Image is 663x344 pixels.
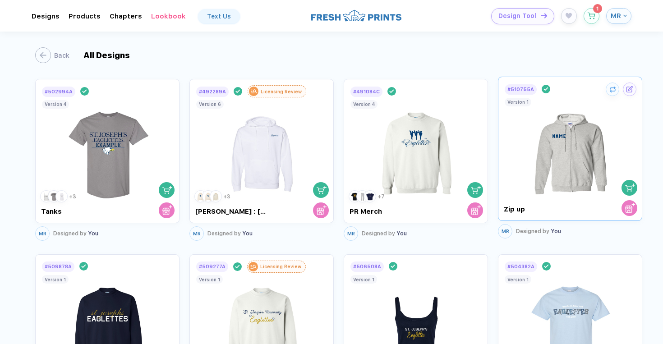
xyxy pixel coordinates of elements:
div: ChaptersToggle dropdown menu chapters [110,12,142,20]
div: # 509878A [45,264,72,270]
img: 2 [49,192,59,201]
span: Designed by [362,230,395,237]
span: Designed by [207,230,241,237]
div: LookbookToggle dropdown menu chapters [151,12,186,20]
div: You [362,230,407,237]
img: shopping cart [317,185,327,195]
div: Lookbook [151,12,186,20]
div: Version 4 [45,101,66,107]
span: MR [193,231,201,237]
span: MR [502,229,509,234]
button: shopping cart [467,182,483,198]
button: store cart [467,202,483,218]
img: shopping cart [625,183,635,193]
button: MR [35,226,50,241]
div: # 502994A [45,89,73,95]
div: ProductsToggle dropdown menu [69,12,101,20]
div: + 3 [223,193,230,200]
button: store cart [622,200,637,216]
div: #491084Cshopping cartstore cart PR Merch123+7Version 4MRDesigned by You [344,77,489,243]
button: MR [189,226,204,241]
img: 1 [41,192,51,201]
div: Text Us [207,13,231,20]
div: # 504382A [507,264,534,270]
span: Designed by [53,230,87,237]
img: shopping cart [471,185,481,195]
div: # 506508A [353,264,381,270]
span: MR [347,231,355,237]
img: 1 [196,192,205,201]
a: Text Us [198,9,240,23]
img: 3 [365,192,375,201]
div: Version 1 [199,277,220,282]
span: MR [611,12,621,20]
div: Licensing Review [261,89,302,94]
img: 0e416360-bc02-4adc-b87d-558637074d4d_nt_front_1756074486404.jpg [527,96,613,200]
button: MR [606,8,631,24]
img: logo [311,9,401,23]
span: 1 [596,6,599,11]
span: MR [39,231,46,237]
img: shopping cart [162,185,172,195]
div: + 7 [378,193,385,200]
img: 3eaeeae4-bc3b-4dbf-b168-e521cf458535_nt_front_1758310047547.jpg [64,98,150,202]
button: shopping cart [313,182,329,198]
img: 2 [358,192,367,201]
span: Designed by [516,228,549,234]
img: 1 [350,192,359,201]
img: store cart [625,203,635,213]
div: Version 1 [507,99,529,105]
button: shopping cart [159,182,175,198]
div: # 492289A [199,89,226,95]
button: MR [498,224,512,239]
button: shopping cart [622,180,637,196]
span: Design Tool [498,12,536,20]
div: Tanks [41,207,113,216]
img: 3 [211,192,221,201]
div: Version 1 [45,277,66,282]
div: + 3 [69,193,76,200]
div: Version 6 [199,101,221,107]
button: store cart [159,202,175,218]
div: Version 1 [353,277,374,282]
div: You [207,230,253,237]
div: # 510755A [507,87,534,92]
div: Zip up [504,205,576,213]
div: # 509277A [199,264,226,270]
img: 2 [203,192,213,201]
img: d32cd1bf-62b5-4df2-9eb1-23ddc154b1b7_nt_front_1756793010079.jpg [218,98,304,202]
sup: 1 [593,4,602,13]
div: Version 4 [353,101,375,107]
div: # 491084C [353,89,380,95]
img: 3 [57,192,66,201]
div: Back [54,52,69,59]
div: #510755Ashopping cartstore cart Zip upVersion 1MRDesigned by You [498,77,643,243]
button: Design Toolicon [491,8,554,24]
div: Licensing Review [260,264,301,269]
img: store cart [471,205,481,215]
img: icon [541,13,547,18]
div: All Designs [83,50,130,60]
div: [PERSON_NAME] : [GEOGRAPHIC_DATA] [195,207,267,216]
button: Back [35,47,69,63]
div: You [53,230,98,237]
img: store cart [162,205,172,215]
div: #492289ALicensing Reviewshopping cartstore cart [PERSON_NAME] : [GEOGRAPHIC_DATA]123+3Version 6MR... [189,77,335,243]
div: Version 1 [507,277,529,282]
div: #502994Ashopping cartstore cart Tanks123+3Version 4MRDesigned by You [35,77,180,243]
img: 690d6fc6-79e0-4fe6-ae1a-95b8dda878a2_nt_front_1756724329931.jpg [373,98,459,202]
button: MR [344,226,358,241]
img: store cart [317,205,327,215]
button: store cart [313,202,329,218]
div: DesignsToggle dropdown menu [32,12,60,20]
div: You [516,228,561,234]
div: PR Merch [350,207,421,216]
